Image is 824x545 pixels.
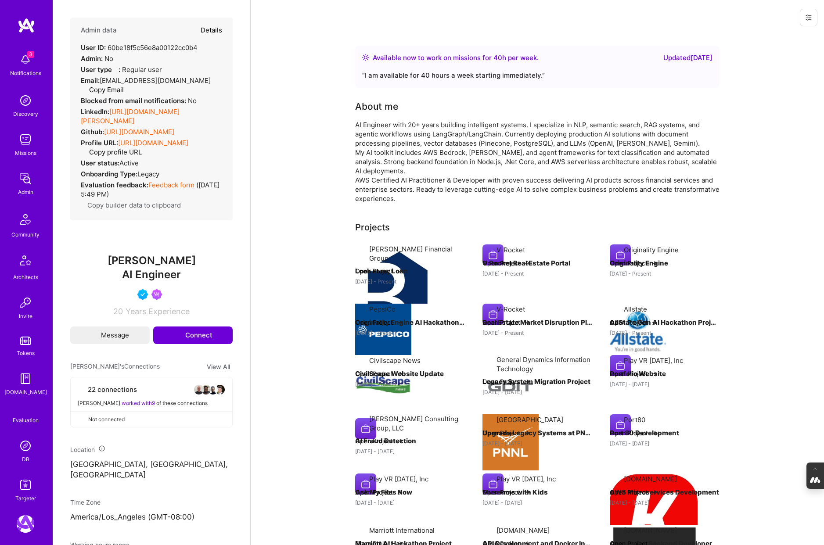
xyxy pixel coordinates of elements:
img: arrow-right [651,319,658,326]
div: Updated [DATE] [663,53,712,63]
span: 3 [27,51,34,58]
span: 22 connections [88,385,137,394]
img: guide book [17,370,34,387]
div: V-Rocket [497,305,525,314]
div: [DOMAIN_NAME] [497,526,550,535]
div: Missions [15,148,36,158]
img: avatar [201,384,211,395]
div: [PERSON_NAME] Financial Group [369,244,465,263]
i: Help [112,65,119,72]
button: Open Project [355,436,403,445]
div: PepsiCo [369,305,396,314]
div: Regular user [81,65,162,74]
h4: Portfolio Website [610,368,720,380]
strong: User type : [81,65,120,74]
div: [DATE] - [DATE] [482,498,592,507]
button: Copy Email [83,85,124,94]
img: avatar [194,384,204,395]
i: icon CloseGray [78,416,85,423]
span: [PERSON_NAME]'s Connections [70,362,160,372]
img: Company logo [610,414,631,435]
div: [DATE] - [DATE] [355,447,465,456]
h4: Legacy System Migration Project [482,376,592,387]
div: No [81,54,113,63]
div: Invite [19,312,32,321]
img: arrow-right [651,489,658,496]
img: Company logo [355,473,376,495]
div: Architects [13,272,38,282]
img: Company logo [610,355,631,376]
img: arrow-right [396,319,403,326]
h4: Upgrade Legacy Systems at PNNL [482,427,592,439]
div: [PERSON_NAME] of these connections [78,398,225,408]
img: Skill Targeter [17,476,34,494]
strong: User status: [81,159,119,167]
button: Open Project [482,318,531,327]
button: Open Project [482,428,531,437]
button: Details [201,18,222,43]
div: [DATE] - [DATE] [355,498,465,507]
div: [DATE] - Present [355,328,465,337]
span: [PERSON_NAME] [70,254,233,267]
img: Company logo [355,418,376,439]
button: Open Project [482,488,531,497]
button: Open Project [610,369,658,378]
img: Company logo [482,473,504,495]
img: Company logo [482,304,504,325]
div: [DATE] - [DATE] [610,439,720,448]
button: 22 connectionsavataravataravataravatar[PERSON_NAME] worked with9 of these connectionsNot connected [70,377,233,427]
button: Open Project [610,318,658,327]
button: Open Project [610,258,658,268]
img: avatar [215,384,225,395]
div: General Dynamics Information Technology [497,355,592,373]
img: Community [15,209,36,230]
img: teamwork [17,131,34,148]
img: Been on Mission [151,289,162,300]
strong: Profile URL: [81,139,118,147]
h4: Originality Engine [610,258,720,269]
div: DB [22,455,29,464]
div: Civilscape News [369,356,421,365]
i: icon Copy [83,149,89,156]
div: [DOMAIN_NAME] [4,387,47,397]
h4: Ask My Files Now [355,487,465,498]
div: Originality Engine [624,245,679,255]
div: Targeter [15,494,36,503]
div: [DATE] - Present [355,277,465,286]
div: [DATE] - [DATE] [482,387,592,397]
span: Not connected [88,415,125,424]
div: “ I am available for 40 hours a week starting immediately. ” [362,70,712,81]
div: V-Rocket [497,245,525,255]
div: Community [11,230,40,239]
button: Copy profile URL [83,147,142,157]
div: Allstate [624,305,647,314]
div: 60be18f5c56e8a00122cc0b4 [81,43,198,52]
span: worked with 9 [122,400,155,406]
img: Company logo [610,304,666,360]
img: arrow-right [524,378,531,385]
img: Company logo [355,355,411,411]
img: Company logo [482,359,539,415]
img: arrow-right [396,370,403,377]
img: avatar [208,384,218,395]
div: [PERSON_NAME] Consulting Group, LLC [369,414,465,433]
h4: AI Fraud Detection [355,435,465,447]
strong: LinkedIn: [81,108,109,116]
div: Location [70,445,233,454]
img: arrow-right [524,319,531,326]
img: Vetted A.Teamer [137,289,148,300]
div: Notifications [10,68,41,78]
div: Play VR [DATE], Inc [497,474,556,484]
img: arrow-right [524,430,531,437]
img: arrow-right [651,370,658,377]
h4: Originality Engine AI Hackathon Prototype [355,317,465,328]
div: Port80 [624,415,645,424]
span: Time Zone [70,498,101,506]
a: [URL][DOMAIN_NAME] [118,139,188,147]
img: discovery [17,92,34,109]
div: [DATE] - Present [482,328,592,337]
div: Projects [355,221,390,234]
img: arrow-right [396,268,403,275]
h4: Port 80 Development [610,427,720,439]
div: [DATE] - [DATE] [482,439,592,448]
